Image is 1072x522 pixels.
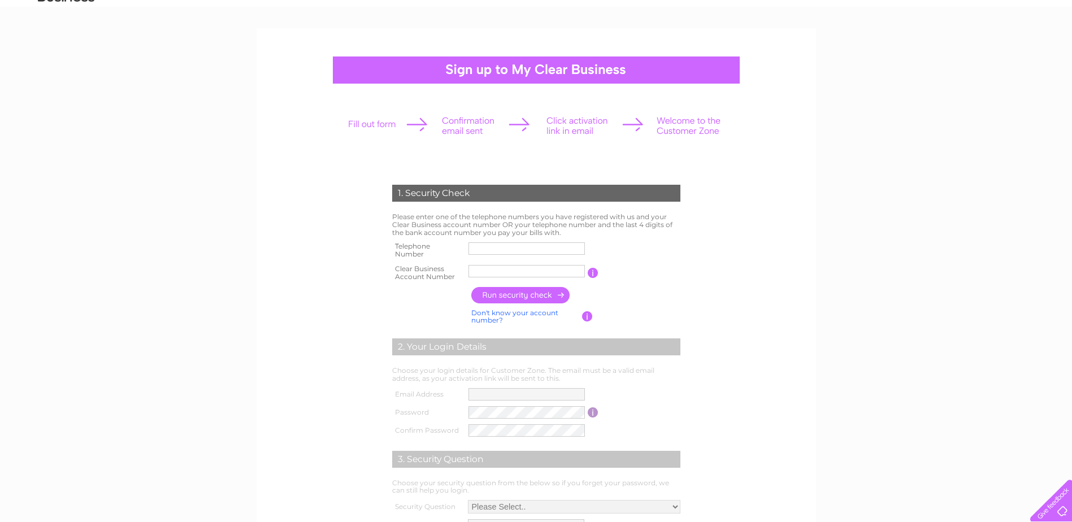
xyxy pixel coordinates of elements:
th: Email Address [389,385,466,403]
a: Blog [1014,48,1031,56]
img: logo.png [37,29,95,64]
th: Security Question [389,497,465,516]
th: Confirm Password [389,421,466,440]
th: Telephone Number [389,239,466,262]
div: 3. Security Question [392,451,680,468]
input: Information [588,407,598,417]
div: 1. Security Check [392,185,680,202]
a: Don't know your account number? [471,308,558,325]
input: Information [582,311,593,321]
div: Clear Business is a trading name of Verastar Limited (registered in [GEOGRAPHIC_DATA] No. 3667643... [270,6,804,55]
a: Energy [942,48,967,56]
th: Password [389,403,466,421]
a: 0333 014 3131 [859,6,937,20]
a: Contact [1038,48,1065,56]
td: Choose your login details for Customer Zone. The email must be a valid email address, as your act... [389,364,683,385]
div: 2. Your Login Details [392,338,680,355]
td: Choose your security question from the below so if you forget your password, we can still help yo... [389,476,683,498]
a: Water [914,48,935,56]
a: Telecoms [974,48,1008,56]
input: Information [588,268,598,278]
td: Please enter one of the telephone numbers you have registered with us and your Clear Business acc... [389,210,683,239]
th: Clear Business Account Number [389,262,466,284]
